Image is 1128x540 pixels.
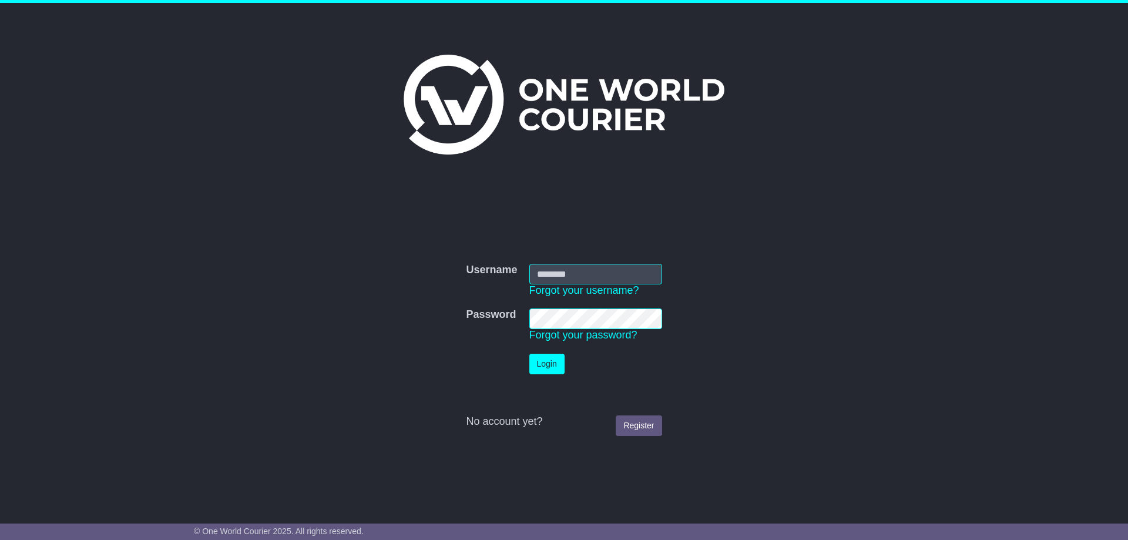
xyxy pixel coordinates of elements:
a: Forgot your username? [529,284,639,296]
span: © One World Courier 2025. All rights reserved. [194,526,364,536]
button: Login [529,354,565,374]
a: Forgot your password? [529,329,637,341]
img: One World [404,55,724,155]
div: No account yet? [466,415,662,428]
a: Register [616,415,662,436]
label: Username [466,264,517,277]
label: Password [466,308,516,321]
